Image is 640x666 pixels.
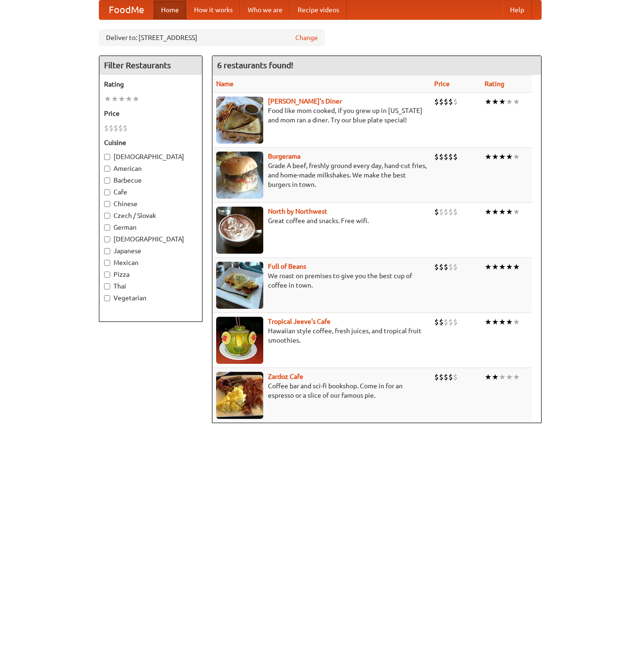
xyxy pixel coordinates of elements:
[513,372,520,382] li: ★
[118,94,125,104] li: ★
[444,262,448,272] li: $
[104,80,197,89] h5: Rating
[216,271,427,290] p: We roast on premises to give you the best cup of coffee in town.
[104,177,110,184] input: Barbecue
[453,96,458,107] li: $
[104,123,109,133] li: $
[104,281,197,291] label: Thai
[216,207,263,254] img: north.jpg
[434,96,439,107] li: $
[104,295,110,301] input: Vegetarian
[439,372,444,382] li: $
[118,123,123,133] li: $
[499,207,506,217] li: ★
[186,0,240,19] a: How it works
[453,317,458,327] li: $
[434,80,450,88] a: Price
[104,283,110,289] input: Thai
[109,123,113,133] li: $
[506,262,513,272] li: ★
[104,211,197,220] label: Czech / Slovak
[104,270,197,279] label: Pizza
[290,0,347,19] a: Recipe videos
[216,161,427,189] p: Grade A beef, freshly ground every day, hand-cut fries, and home-made milkshakes. We make the bes...
[216,96,263,144] img: sallys.jpg
[216,381,427,400] p: Coffee bar and sci-fi bookshop. Come in for an espresso or a slice of our famous pie.
[99,56,202,75] h4: Filter Restaurants
[513,262,520,272] li: ★
[104,225,110,231] input: German
[268,97,342,105] b: [PERSON_NAME]'s Diner
[268,373,303,380] b: Zardoz Cafe
[99,29,325,46] div: Deliver to: [STREET_ADDRESS]
[444,152,448,162] li: $
[444,317,448,327] li: $
[104,223,197,232] label: German
[104,176,197,185] label: Barbecue
[502,0,532,19] a: Help
[104,199,197,209] label: Chinese
[216,152,263,199] img: burgerama.jpg
[104,201,110,207] input: Chinese
[513,207,520,217] li: ★
[104,258,197,267] label: Mexican
[216,372,263,419] img: zardoz.jpg
[506,372,513,382] li: ★
[216,317,263,364] img: jeeves.jpg
[485,372,492,382] li: ★
[216,326,427,345] p: Hawaiian style coffee, fresh juices, and tropical fruit smoothies.
[104,187,197,197] label: Cafe
[506,207,513,217] li: ★
[434,207,439,217] li: $
[268,208,327,215] a: North by Northwest
[492,262,499,272] li: ★
[216,80,234,88] a: Name
[240,0,290,19] a: Who we are
[104,236,110,242] input: [DEMOGRAPHIC_DATA]
[506,317,513,327] li: ★
[154,0,186,19] a: Home
[111,94,118,104] li: ★
[104,246,197,256] label: Japanese
[448,152,453,162] li: $
[104,152,197,161] label: [DEMOGRAPHIC_DATA]
[485,96,492,107] li: ★
[104,213,110,219] input: Czech / Slovak
[104,94,111,104] li: ★
[104,248,110,254] input: Japanese
[439,152,444,162] li: $
[104,260,110,266] input: Mexican
[444,96,448,107] li: $
[104,272,110,278] input: Pizza
[434,152,439,162] li: $
[492,96,499,107] li: ★
[448,262,453,272] li: $
[453,262,458,272] li: $
[104,164,197,173] label: American
[453,207,458,217] li: $
[485,80,504,88] a: Rating
[492,152,499,162] li: ★
[104,138,197,147] h5: Cuisine
[448,96,453,107] li: $
[439,317,444,327] li: $
[268,318,331,325] a: Tropical Jeeve's Cafe
[439,96,444,107] li: $
[439,207,444,217] li: $
[216,262,263,309] img: beans.jpg
[506,152,513,162] li: ★
[434,372,439,382] li: $
[485,317,492,327] li: ★
[216,216,427,225] p: Great coffee and snacks. Free wifi.
[104,154,110,160] input: [DEMOGRAPHIC_DATA]
[506,96,513,107] li: ★
[513,317,520,327] li: ★
[448,372,453,382] li: $
[217,61,293,70] ng-pluralize: 6 restaurants found!
[125,94,132,104] li: ★
[448,207,453,217] li: $
[448,317,453,327] li: $
[499,152,506,162] li: ★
